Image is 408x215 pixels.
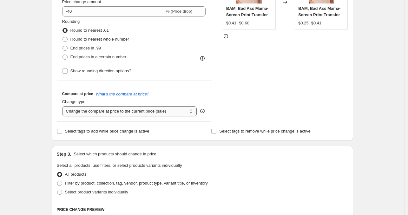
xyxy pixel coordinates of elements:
[166,9,192,14] span: % (Price drop)
[70,55,126,59] span: End prices in a certain number
[70,37,129,42] span: Round to nearest whole number
[226,6,268,17] span: BAM, Bad Ass Mama- Screen Print Transfer
[311,20,322,26] strike: $0.41
[74,151,156,157] p: Select which products should change in price
[226,20,237,26] div: $0.41
[70,28,109,33] span: Round to nearest .01
[219,129,311,134] span: Select tags to remove while price change is active
[62,91,93,96] h3: Compare at price
[199,108,206,114] div: help
[298,20,309,26] div: $0.25
[96,92,149,96] button: What's the compare at price?
[65,190,128,194] span: Select product variants individually
[70,46,101,50] span: End prices in .99
[57,163,182,168] span: Select all products, use filters, or select products variants individually
[62,19,80,24] span: Rounding
[298,6,340,17] span: BAM, Bad Ass Mama- Screen Print Transfer
[62,6,165,16] input: -15
[65,129,149,134] span: Select tags to add while price change is active
[70,68,131,73] span: Show rounding direction options?
[62,99,86,104] span: Change type
[239,20,249,26] strike: $0.60
[65,181,208,186] span: Filter by product, collection, tag, vendor, product type, variant title, or inventory
[57,151,71,157] h2: Step 3.
[57,207,348,212] h6: PRICE CHANGE PREVIEW
[65,172,87,177] span: All products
